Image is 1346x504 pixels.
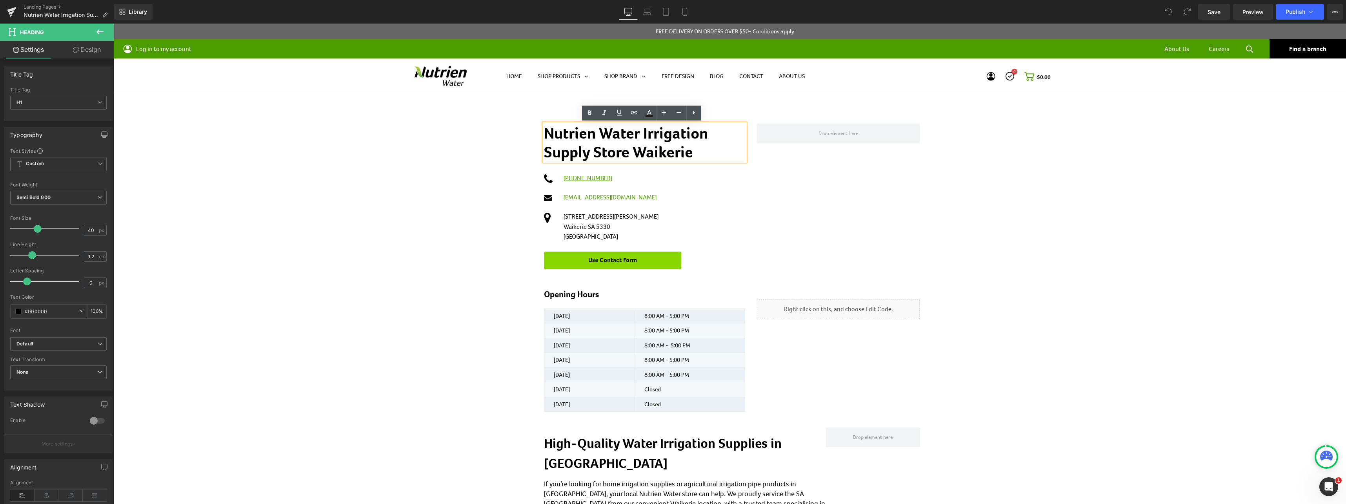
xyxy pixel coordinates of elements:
div: Title Tag [10,87,107,93]
a: Mobile [675,4,694,20]
a: 0 [887,41,906,64]
span: 1 [1335,477,1342,484]
p: [DATE] [440,318,521,327]
b: H1 [16,99,22,105]
p: Closed [531,376,632,385]
span: CONTACT [626,49,650,57]
b: Custom [26,161,44,167]
a: Laptop [638,4,657,20]
img: Nutrien Water Store [299,41,356,64]
div: We typically reply in under 30 minutes [16,107,131,115]
span: SHOP BRAND [491,49,524,57]
h1: Nutrien Water Irrigation Supply Store Waikerie [431,100,632,138]
div: Alignment [10,480,107,486]
b: Semi Bold 600 [16,194,51,200]
div: Typography [10,127,42,138]
a: Careers [1086,21,1126,30]
div: Text Transform [10,357,107,362]
div: Font Size [10,215,107,221]
div: Join community [16,162,131,170]
div: Title Tag [10,67,33,78]
div: Close [135,13,149,27]
a: $0.00 [906,43,940,63]
p: [DATE] [440,376,521,385]
a: Tablet [657,4,675,20]
p: [DATE] [440,347,521,356]
p: [DATE] [440,362,521,371]
span: SHOP PRODUCTS [424,49,467,57]
div: Send us a message [16,99,131,107]
div: Send us a messageWe typically reply in under 30 minutes [8,92,149,122]
span: HOME [393,49,409,57]
div: Font Weight [10,182,107,188]
button: Messages [78,245,157,276]
p: 8:00 AM - 5:00 PM [531,288,632,297]
sup: 0 [898,45,904,51]
input: Color [25,307,75,316]
a: Preview [1233,4,1273,20]
div: Line Height [10,242,107,247]
span: Preview [1242,8,1264,16]
div: Text Styles [10,148,107,154]
h2: 💡 Share your ideas [16,187,141,195]
span: px [99,280,105,285]
a: Watch Youtube tutorials [11,144,146,159]
a: Join community [11,159,146,173]
p: 8:00 AM - 5:00 PM [531,318,632,327]
a: Landing Pages [24,4,114,10]
div: Text Shadow [10,397,45,408]
p: How can we help? [16,69,141,82]
img: Profile image for Liam [77,13,93,28]
p: Use Contact Form [444,233,554,241]
div: Font [10,328,107,333]
div: ❓Visit Help center [16,133,131,141]
a: Design [58,41,115,58]
a: HOME [385,43,417,62]
span: Library [129,8,147,15]
span: FREE DESIGN [548,49,581,57]
div: Watch Youtube tutorials [16,147,131,155]
p: [DATE] [440,288,521,297]
a: FREE DESIGN [540,43,589,62]
img: Profile image for Annie [107,13,122,28]
button: More settings [5,435,112,453]
img: logo [16,17,61,26]
span: Log in to my account [19,21,78,30]
span: Save [1208,8,1220,16]
h4: Opening Hours [431,264,632,277]
a: [EMAIL_ADDRESS][DOMAIN_NAME] [450,170,543,177]
span: Publish [1286,9,1305,15]
a: Log in to my account [10,21,78,30]
button: Redo [1179,4,1195,20]
button: More [1327,4,1343,20]
span: FREE DELIVERY ON ORDERS OVER $50- Conditions apply [542,4,681,12]
span: ABOUT US [666,49,691,57]
a: CONTACT [618,43,658,62]
div: % [87,305,106,318]
div: Letter Spacing [10,268,107,274]
a: ❓Visit Help center [11,130,146,144]
strong: High-Quality Water Irrigation Supplies in [GEOGRAPHIC_DATA] [431,412,668,447]
a: SHOP BRAND [483,43,540,62]
p: Closed [531,362,632,371]
iframe: Intercom live chat [1319,477,1338,496]
div: [STREET_ADDRESS][PERSON_NAME] Waikerie SA 5330 [GEOGRAPHIC_DATA] [448,188,545,218]
span: Find a branch [1156,16,1233,35]
i: Default [16,341,33,347]
p: 8:00 AM - 5:00 PM [531,347,632,356]
p: More settings [42,440,73,447]
span: px [99,228,105,233]
div: Enable [10,417,82,425]
span: Heading [20,29,44,35]
button: Send Feedback [16,210,141,226]
span: em [99,254,105,259]
a: About Us [1041,21,1086,30]
a: [PHONE_NUMBER] [450,151,499,158]
button: Publish [1276,4,1324,20]
p: [DATE] [440,303,521,312]
p: [DATE] [440,332,521,341]
div: Alignment [10,460,37,471]
b: None [16,369,29,375]
a: New Library [114,4,153,20]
